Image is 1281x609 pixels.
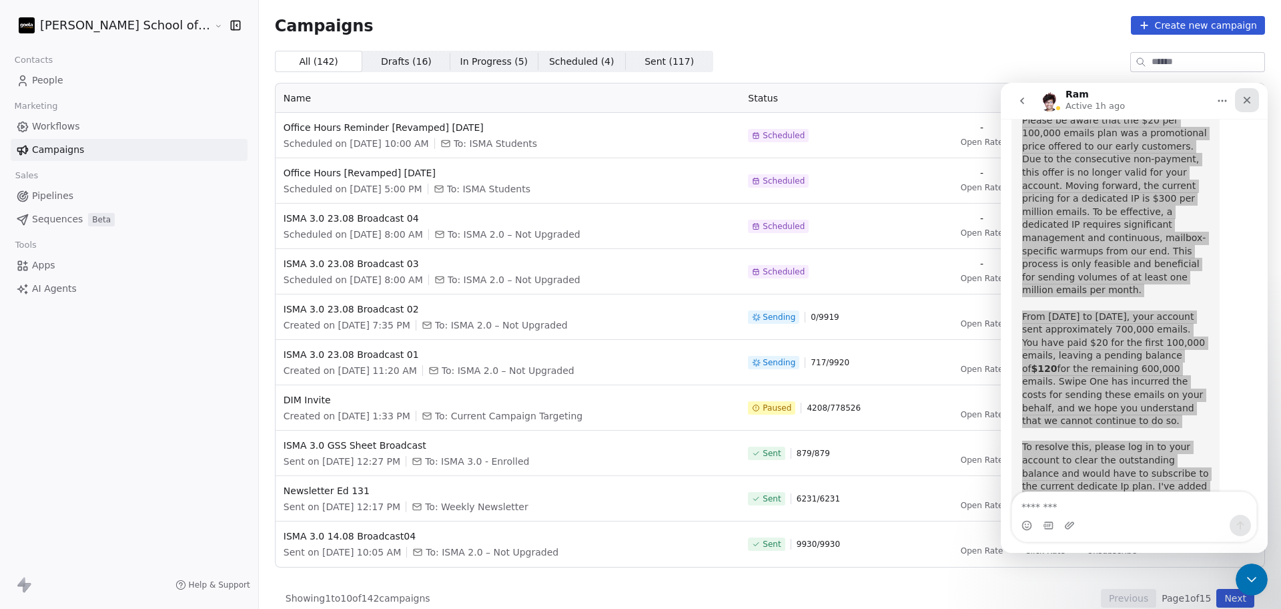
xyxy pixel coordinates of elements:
[21,437,31,448] button: Emoji picker
[284,302,733,316] span: ISMA 3.0 23.08 Broadcast 02
[9,166,44,186] span: Sales
[961,137,1003,148] span: Open Rate
[645,55,694,69] span: Sent ( 117 )
[980,121,983,134] span: -
[961,273,1003,284] span: Open Rate
[11,185,248,207] a: Pipelines
[21,358,208,528] div: To resolve this, please log in to your account to clear the outstanding balance and would have to...
[961,182,1003,193] span: Open Rate
[284,348,733,361] span: ISMA 3.0 23.08 Broadcast 01
[442,364,574,377] span: To: ISMA 2.0 – Not Upgraded
[763,357,795,368] span: Sending
[32,143,84,157] span: Campaigns
[811,312,839,323] span: 0 / 9919
[425,455,529,468] span: To: ISMA 3.0 - Enrolled
[11,208,248,230] a: SequencesBeta
[175,580,250,590] a: Help & Support
[961,455,1003,465] span: Open Rate
[284,166,733,180] span: Office Hours [Revamped] [DATE]
[11,278,248,300] a: AI Agents
[40,17,211,34] span: [PERSON_NAME] School of Finance LLP
[284,364,417,377] span: Created on [DATE] 11:20 AM
[460,55,528,69] span: In Progress ( 5 )
[21,228,208,359] div: From [DATE] to [DATE], your account sent approximately 700,000 emails. You have paid $20 for the ...
[763,221,805,232] span: Scheduled
[740,83,907,113] th: Status
[32,282,77,296] span: AI Agents
[11,69,248,91] a: People
[961,319,1003,329] span: Open Rate
[284,257,733,270] span: ISMA 3.0 23.08 Broadcast 03
[1131,16,1265,35] button: Create new campaign
[284,273,423,286] span: Scheduled on [DATE] 8:00 AM
[32,212,83,226] span: Sequences
[63,437,74,448] button: Upload attachment
[284,182,422,196] span: Scheduled on [DATE] 5:00 PM
[189,580,250,590] span: Help & Support
[284,228,423,241] span: Scheduled on [DATE] 8:00 AM
[1101,589,1156,608] button: Previous
[1216,589,1254,608] button: Next
[435,409,582,423] span: To: Current Campaign Targeting
[797,448,830,459] span: 879 / 879
[1001,83,1268,553] iframe: To enrich screen reader interactions, please activate Accessibility in Grammarly extension settings
[961,500,1003,511] span: Open Rate
[426,546,558,559] span: To: ISMA 2.0 – Not Upgraded
[284,439,733,452] span: ISMA 3.0 GSS Sheet Broadcast
[961,409,1003,420] span: Open Rate
[284,393,733,407] span: DIM Invite
[9,235,42,255] span: Tools
[284,530,733,543] span: ISMA 3.0 14.08 Broadcast04
[284,121,733,134] span: Office Hours Reminder [Revamped] [DATE]
[11,254,248,276] a: Apps
[229,432,250,453] button: Send a message…
[763,266,805,277] span: Scheduled
[31,280,57,291] b: $120
[961,364,1003,375] span: Open Rate
[425,500,528,514] span: To: Weekly Newsletter
[32,189,73,203] span: Pipelines
[284,319,410,332] span: Created on [DATE] 7:35 PM
[32,120,80,134] span: Workflows
[454,137,537,150] span: To: ISMA Students
[797,493,840,504] span: 6231 / 6231
[763,130,805,141] span: Scheduled
[961,228,1003,238] span: Open Rate
[980,212,983,225] span: -
[1162,592,1211,605] span: Page 1 of 15
[284,137,429,150] span: Scheduled on [DATE] 10:00 AM
[811,357,849,368] span: 717 / 9920
[275,16,374,35] span: Campaigns
[381,55,432,69] span: Drafts ( 16 )
[284,546,401,559] span: Sent on [DATE] 10:05 AM
[88,213,115,226] span: Beta
[435,319,568,332] span: To: ISMA 2.0 – Not Upgraded
[9,96,63,116] span: Marketing
[286,592,430,605] span: Showing 1 to 10 of 142 campaigns
[448,228,580,241] span: To: ISMA 2.0 – Not Upgraded
[284,455,400,468] span: Sent on [DATE] 12:27 PM
[763,312,795,323] span: Sending
[980,257,983,270] span: -
[763,448,781,459] span: Sent
[1236,564,1268,596] iframe: Intercom live chat
[284,500,400,514] span: Sent on [DATE] 12:17 PM
[11,139,248,161] a: Campaigns
[447,182,530,196] span: To: ISMA Students
[32,258,55,272] span: Apps
[763,403,791,413] span: Paused
[763,539,781,550] span: Sent
[549,55,614,69] span: Scheduled ( 4 )
[807,403,861,413] span: 4208 / 778526
[448,273,580,286] span: To: ISMA 2.0 – Not Upgraded
[980,166,983,180] span: -
[11,409,256,432] textarea: Message…
[284,484,733,497] span: Newsletter Ed 131
[21,31,208,228] div: Please be aware that the $20 per 100,000 emails plan was a promotional price offered to our early...
[32,73,63,87] span: People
